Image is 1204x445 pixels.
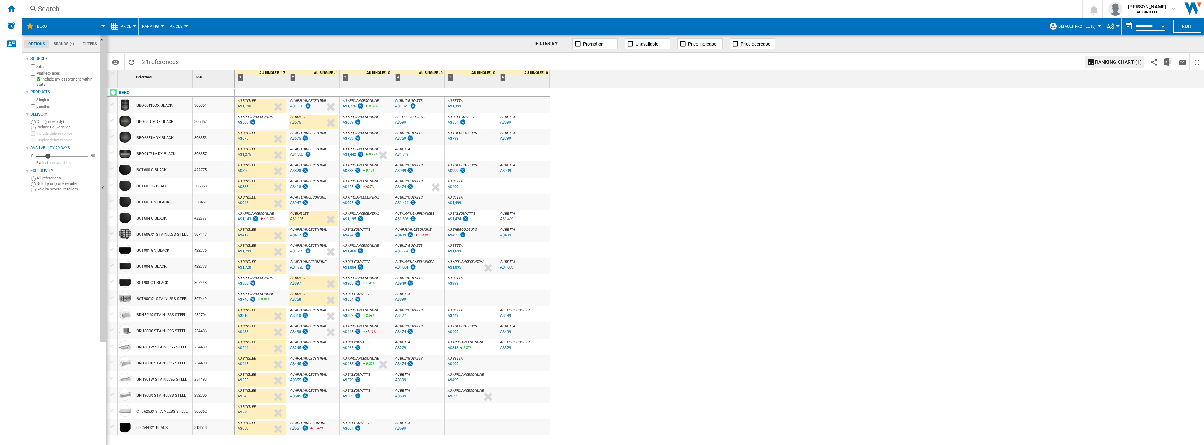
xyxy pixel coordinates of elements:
div: AU APPLIANCESONLINE A$833 0.12% [341,163,391,179]
button: Maximize [1190,54,1204,70]
span: AU BETTA [500,115,515,119]
div: A$1,226 [343,104,356,109]
div: Last updated : Wednesday, 27 August 2025 06:01 [342,119,361,126]
div: Last updated : Wednesday, 27 August 2025 06:10 [342,103,364,110]
div: AU APPLIANCESONLINE A$1,442 0.49% [341,147,391,163]
button: Price decrease [730,38,775,49]
div: AU BETTA A$1,499 [446,195,496,211]
div: Last updated : Wednesday, 27 August 2025 06:35 [237,183,248,190]
div: AU BETTA A$999 [499,163,548,179]
span: -0.7 [366,185,372,188]
div: A$733 [343,136,353,141]
img: promotionV3.png [407,135,414,141]
div: A$828 [290,168,301,173]
span: AU APPLIANCESONLINE [343,131,379,135]
img: promotionV3.png [407,167,414,173]
div: A$474 [395,185,406,189]
span: AU BINGLEE [238,147,256,151]
div: A$689 [343,120,353,125]
span: AU THEGOODGUYS [395,115,425,119]
div: Last updated : Wednesday, 27 August 2025 06:18 [342,216,364,223]
div: AU BINGLEE A$575 [289,115,338,131]
div: Last updated : Wednesday, 27 August 2025 06:17 [237,119,256,126]
i: % [365,183,370,192]
div: 5 [448,74,453,81]
div: 4 [395,74,400,81]
div: A$1,329 [395,104,408,109]
div: Last updated : Wednesday, 27 August 2025 06:00 [289,200,309,207]
div: AU APPLIANCECENTRAL A$568 [236,115,286,131]
label: Include my assortment within stats [36,77,97,88]
button: Open calendar [1156,19,1169,32]
img: promotionV3.png [354,119,361,125]
button: Ranking chart (1) [1085,56,1144,68]
div: A$699 [395,120,406,125]
span: Beko [37,24,47,29]
span: AU BETTA [500,131,515,135]
span: Promotion [583,41,603,47]
input: Include Delivery Fee [31,126,36,130]
span: AU THEGOODGUYS [448,131,477,135]
div: A$820 [238,168,248,173]
div: 5 AU BINGLEE : 0 [446,70,497,88]
div: Last updated : Wednesday, 27 August 2025 06:01 [342,151,364,158]
span: AU BETTA [500,211,515,215]
img: promotionV3.png [354,167,361,173]
div: A$1,442 [343,152,356,157]
div: A$1,424 [395,201,408,205]
label: Marketplaces [36,71,97,76]
div: A$799 [500,136,511,141]
div: Last updated : Wednesday, 27 August 2025 05:46 [499,119,511,126]
div: A$1,749 [395,152,408,157]
button: Price [121,18,135,35]
span: AU BETTA [395,147,410,151]
button: Default profile (8) [1058,18,1099,35]
div: A$899 [500,120,511,125]
div: AU APPLIANCECENTRAL A$995 [341,195,391,211]
div: A$1,143 [238,217,251,221]
span: Prices [170,24,183,29]
button: Hide [100,35,108,48]
div: AU BETTA A$899 [499,115,548,131]
div: AU BINGLEE A$385 [236,179,286,195]
div: A$1,399 [448,104,461,109]
div: AU BILLYGUYATTS A$759 [394,131,443,147]
span: AU APPLIANCECENTRAL [290,131,327,135]
md-menu: Currency [1103,18,1122,35]
button: Reload [125,54,139,70]
div: Last updated : Wednesday, 27 August 2025 06:14 [447,167,466,174]
b: AU BINGLEE [1136,10,1158,14]
div: Last updated : Tuesday, 26 August 2025 12:20 [237,200,248,207]
div: 1 AU BINGLEE : 17 [236,70,287,88]
div: AU APPLIANCECENTRAL A$1,190 [289,99,338,115]
div: AU APPLIANCESONLINE A$733 [341,131,391,147]
md-tab-item: Brands (*) [49,40,78,48]
div: AU BINGLEE : 0 [341,70,392,75]
div: 6 [500,74,505,81]
div: Last updated : Wednesday, 27 August 2025 06:04 [394,119,406,126]
div: A$946 [238,201,248,205]
div: AU BETTA A$1,499 [499,211,548,228]
div: Last updated : Wednesday, 27 August 2025 06:19 [394,183,414,190]
span: AU APPLIANCESONLINE [343,115,379,119]
div: AU APPLIANCESONLINE A$425 -0.7% [341,179,391,195]
div: Ranking [142,18,162,35]
span: AU APPLIANCECENTRAL [290,99,327,103]
label: Sold by several retailers [37,187,97,192]
img: promotionV3.png [459,167,466,173]
div: A$1,320 [290,152,303,157]
md-tab-item: Options [24,40,49,48]
div: Last updated : Wednesday, 27 August 2025 05:45 [499,167,511,174]
md-tab-item: Filters [78,40,101,48]
div: AU BINGLEE : 0 [394,70,444,75]
img: promotionV3.png [304,103,311,109]
img: promotionV3.png [409,103,416,109]
div: Last updated : Wednesday, 27 August 2025 06:29 [237,103,251,110]
i: % [368,103,372,111]
img: excel-24x24.png [1164,58,1172,66]
div: AU BILLYGUYATTS A$1,424 [446,211,496,228]
div: Beko [26,18,103,35]
div: Reference Sort None [135,70,192,81]
span: AU BINGLEE [238,163,256,167]
div: AU THEGOODGUYS A$699 [394,115,443,131]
